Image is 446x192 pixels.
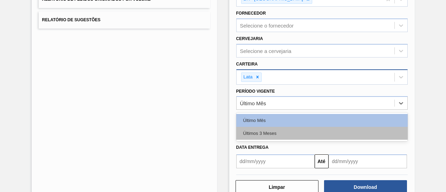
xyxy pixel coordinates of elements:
[236,114,408,127] div: Último Mês
[315,154,329,168] button: Até
[42,17,101,22] span: Relatório de Sugestões
[236,11,266,16] label: Fornecedor
[240,100,266,106] div: Último Mês
[241,73,254,82] div: Lata
[236,36,263,41] label: Cervejaria
[329,154,407,168] input: dd/mm/yyyy
[240,48,292,54] div: Selecione a cervejaria
[236,127,408,140] div: Últimos 3 Meses
[39,11,210,29] button: Relatório de Sugestões
[236,154,315,168] input: dd/mm/yyyy
[236,145,269,150] span: Data entrega
[236,89,275,94] label: Período Vigente
[240,23,294,29] div: Selecione o fornecedor
[236,62,258,67] label: Carteira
